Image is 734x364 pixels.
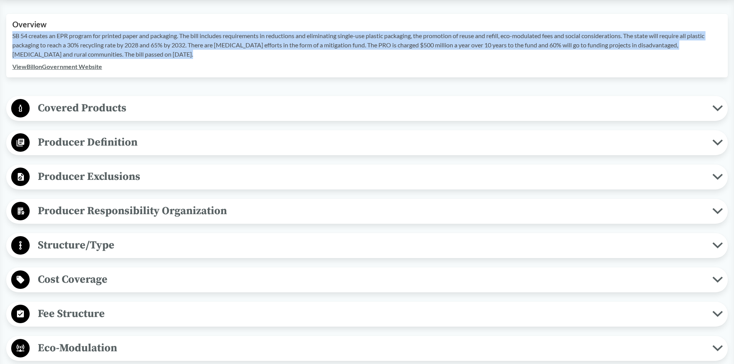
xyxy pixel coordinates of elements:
[30,271,712,288] span: Cost Coverage
[9,133,725,153] button: Producer Definition
[12,63,102,70] a: ViewBillonGovernment Website
[12,20,722,29] h2: Overview
[30,305,712,322] span: Fee Structure
[30,237,712,254] span: Structure/Type
[9,304,725,324] button: Fee Structure
[9,201,725,221] button: Producer Responsibility Organization
[30,339,712,357] span: Eco-Modulation
[30,168,712,185] span: Producer Exclusions
[9,236,725,255] button: Structure/Type
[30,134,712,151] span: Producer Definition
[9,270,725,290] button: Cost Coverage
[30,99,712,117] span: Covered Products
[9,99,725,118] button: Covered Products
[30,202,712,220] span: Producer Responsibility Organization
[12,31,722,59] p: SB 54 creates an EPR program for printed paper and packaging. The bill includes requirements in r...
[9,339,725,358] button: Eco-Modulation
[9,167,725,187] button: Producer Exclusions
